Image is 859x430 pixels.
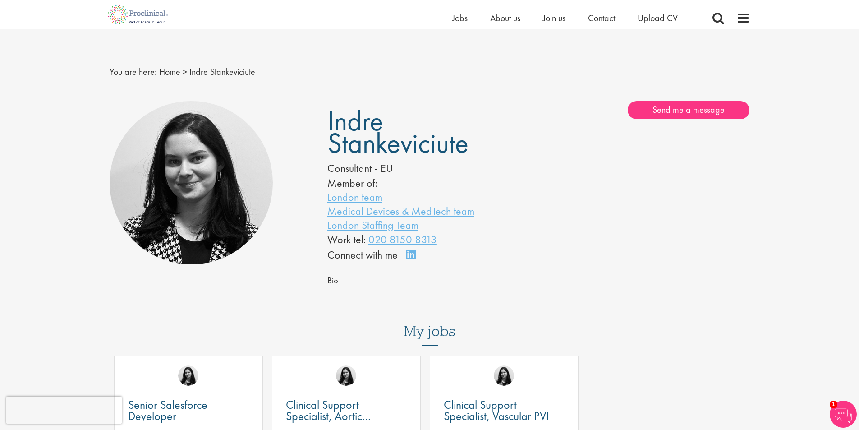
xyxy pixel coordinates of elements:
span: > [183,66,187,78]
a: Join us [543,12,565,24]
span: Indre Stankeviciute [189,66,255,78]
a: Upload CV [638,12,678,24]
a: Medical Devices & MedTech team [327,204,474,218]
a: London team [327,190,382,204]
a: 020 8150 8313 [368,232,437,246]
span: Bio [327,275,338,286]
img: Indre Stankeviciute [336,365,356,386]
span: Work tel: [327,232,366,246]
a: London Staffing Team [327,218,418,232]
img: Indre Stankeviciute [178,365,198,386]
a: breadcrumb link [159,66,180,78]
h3: My jobs [110,324,750,339]
label: Member of: [327,176,377,190]
a: Clinical Support Specialist, Vascular PVI [444,399,565,422]
img: Indre Stankeviciute [110,101,273,265]
a: Contact [588,12,615,24]
a: Send me a message [628,101,749,119]
span: Senior Salesforce Developer [128,397,207,424]
a: Jobs [452,12,468,24]
div: Consultant - EU [327,161,511,176]
img: Chatbot [830,401,857,428]
span: Indre Stankeviciute [327,103,469,161]
img: Indre Stankeviciute [494,365,514,386]
span: You are here: [110,66,157,78]
span: Clinical Support Specialist, Vascular PVI [444,397,549,424]
a: Senior Salesforce Developer [128,399,249,422]
iframe: reCAPTCHA [6,397,122,424]
span: 1 [830,401,837,408]
a: Clinical Support Specialist, Aortic Intervention, Vascular [286,399,407,422]
a: About us [490,12,520,24]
